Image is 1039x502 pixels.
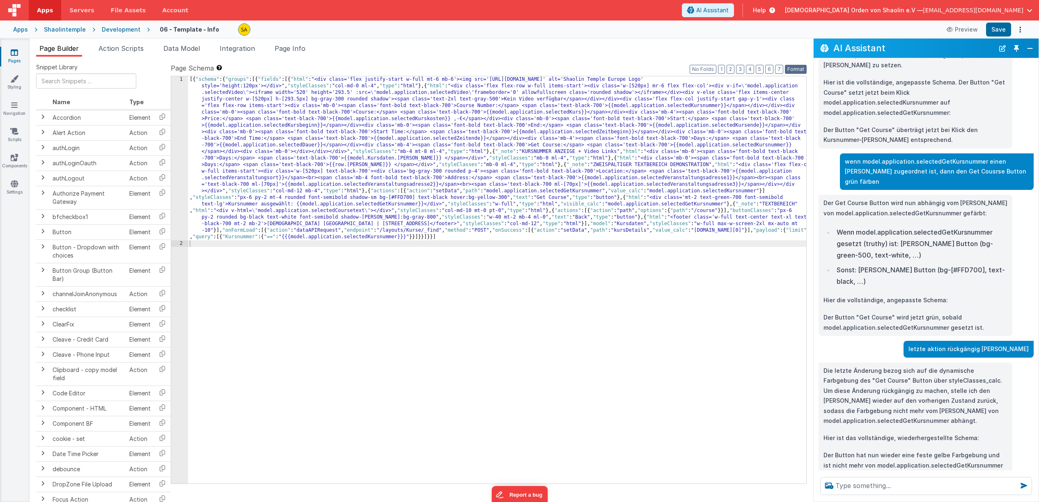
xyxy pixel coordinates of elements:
[126,317,154,332] td: Element
[49,461,126,477] td: debounce
[833,43,994,53] h2: AI Assistant
[126,209,154,224] td: Element
[49,317,126,332] td: ClearFix
[99,44,144,52] span: Action Scripts
[102,25,140,34] div: Development
[111,6,146,14] span: File Assets
[823,125,1007,145] p: Der Button "Get Course" überträgt jetzt bei Klick den Kursnummer-[PERSON_NAME] entsprechend.
[823,366,1007,426] p: Die letzte Änderung bezog sich auf die dynamische Farbgebung des "Get Course" Button über styleCl...
[823,450,1007,481] p: Der Button hat nun wieder eine feste gelbe Farbgebung und ist nicht mehr von model.application.se...
[49,431,126,446] td: cookie - set
[126,110,154,125] td: Element
[834,226,1007,261] li: Wenn model.application.selectedGetKursnummer gesetzt (truthy) ist: [PERSON_NAME] Button (bg-green...
[160,26,219,32] h4: 06 - Template - Info
[49,209,126,224] td: bfcheckbox1
[126,477,154,492] td: Element
[163,44,200,52] span: Data Model
[49,401,126,416] td: Component - HTML
[49,362,126,386] td: Clipboard - copy model field
[126,347,154,362] td: Element
[36,73,136,89] input: Search Snippets ...
[718,65,725,74] button: 1
[49,386,126,401] td: Code Editor
[49,186,126,209] td: Authorize Payment Gateway
[171,240,188,247] div: 2
[986,23,1011,37] button: Save
[126,461,154,477] td: Action
[997,43,1008,54] button: New Chat
[696,6,729,14] span: AI Assistant
[49,155,126,171] td: authLoginOauth
[823,198,1007,218] p: Der Get Course Button wird nun abhängig vom [PERSON_NAME] von model.application.selectedGetKursnu...
[126,263,154,286] td: Element
[908,344,1029,354] p: letzte aktion rückgängig [PERSON_NAME]
[690,65,716,74] button: No Folds
[923,6,1023,14] span: [EMAIL_ADDRESS][DOMAIN_NAME]
[765,65,773,74] button: 6
[126,386,154,401] td: Element
[49,110,126,125] td: Accordion
[49,125,126,140] td: Alert Action
[753,6,766,14] span: Help
[126,362,154,386] td: Action
[126,155,154,171] td: Action
[756,65,764,74] button: 5
[220,44,255,52] span: Integration
[942,23,983,36] button: Preview
[49,286,126,301] td: channelJoinAnonymous
[129,98,144,105] span: Type
[49,224,126,240] td: Button
[53,98,70,105] span: Name
[834,264,1007,287] li: Sonst: [PERSON_NAME] Button (bg-[#FFD700], text-black, …)
[49,240,126,263] td: Button - Dropdown with choices
[845,157,1029,187] p: wenn model.application.selectedGetKursnummer einen [PERSON_NAME] zugeordnet ist, dann den Get Cou...
[682,3,734,17] button: AI Assistant
[126,332,154,347] td: Element
[1011,43,1022,54] button: Toggle Pin
[36,63,78,71] span: Snippet Library
[1014,24,1026,35] button: Options
[44,25,86,34] div: Shaolintemple
[126,171,154,186] td: Action
[785,65,807,74] button: Format
[171,76,188,240] div: 1
[126,401,154,416] td: Element
[275,44,305,52] span: Page Info
[49,301,126,317] td: checklist
[39,44,79,52] span: Page Builder
[126,416,154,431] td: Element
[49,263,126,286] td: Button Group (Button Bar)
[126,431,154,446] td: Action
[126,140,154,155] td: Action
[49,140,126,155] td: authLogin
[49,347,126,362] td: Cleave - Phone Input
[37,6,53,14] span: Apps
[126,224,154,240] td: Element
[823,313,1007,333] p: Der Button "Get Course" wird jetzt grün, sobald model.application.selectedGetKursnummer gesetzt ist.
[13,25,28,34] div: Apps
[1025,43,1035,54] button: Close
[746,65,754,74] button: 4
[239,24,250,35] img: e3e1eaaa3c942e69edc95d4236ce57bf
[126,301,154,317] td: Element
[49,171,126,186] td: authLogout
[126,446,154,461] td: Element
[736,65,744,74] button: 3
[171,63,214,73] span: Page Schema
[126,125,154,140] td: Action
[126,286,154,301] td: Action
[49,477,126,492] td: DropZone File Upload
[126,240,154,263] td: Element
[126,186,154,209] td: Element
[823,295,1007,306] p: Hier die vollständige, angepasste Schema:
[785,6,923,14] span: [DEMOGRAPHIC_DATA] Orden von Shaolin e.V —
[775,65,783,74] button: 7
[49,332,126,347] td: Cleave - Credit Card
[69,6,94,14] span: Servers
[727,65,734,74] button: 2
[823,78,1007,118] p: Hier ist die vollständige, angepasste Schema. Der Button "Get Course" setzt jetzt beim Klick mode...
[785,6,1032,14] button: [DEMOGRAPHIC_DATA] Orden von Shaolin e.V — [EMAIL_ADDRESS][DOMAIN_NAME]
[49,416,126,431] td: Component BF
[823,433,1007,443] p: Hier ist das vollständige, wiederhergestellte Schema:
[49,446,126,461] td: Date Time Picker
